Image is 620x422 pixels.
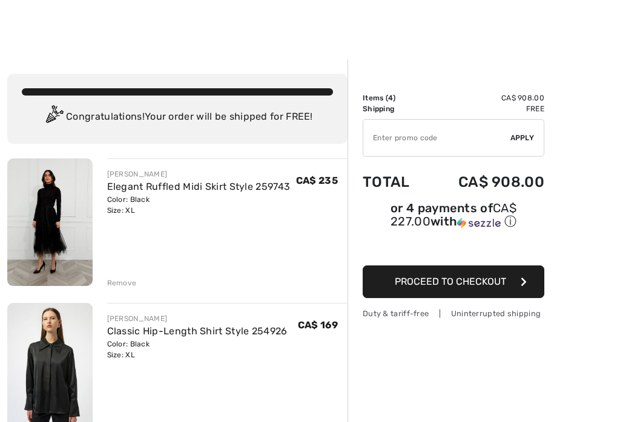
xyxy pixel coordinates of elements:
img: Sezzle [457,218,501,229]
td: Total [363,161,427,203]
img: Congratulation2.svg [42,105,66,129]
span: Proceed to Checkout [395,276,506,287]
span: 4 [388,94,393,102]
div: or 4 payments ofCA$ 227.00withSezzle Click to learn more about Sezzle [363,203,544,234]
img: Elegant Ruffled Midi Skirt Style 259743 [7,158,93,286]
span: Apply [510,132,535,143]
td: CA$ 908.00 [427,93,544,103]
iframe: PayPal-paypal [363,234,544,261]
input: Promo code [363,120,510,156]
div: Color: Black Size: XL [107,194,291,216]
div: Color: Black Size: XL [107,339,288,360]
span: CA$ 227.00 [391,201,516,229]
td: Shipping [363,103,427,114]
div: [PERSON_NAME] [107,169,291,180]
div: or 4 payments of with [363,203,544,230]
div: [PERSON_NAME] [107,313,288,324]
div: Congratulations! Your order will be shipped for FREE! [22,105,333,129]
div: Remove [107,278,137,288]
a: Elegant Ruffled Midi Skirt Style 259743 [107,181,291,192]
td: Free [427,103,544,114]
a: Classic Hip-Length Shirt Style 254926 [107,325,288,337]
div: Duty & tariff-free | Uninterrupted shipping [363,308,544,319]
td: Items ( ) [363,93,427,103]
span: CA$ 169 [298,319,338,331]
span: CA$ 235 [296,175,338,186]
td: CA$ 908.00 [427,161,544,203]
button: Proceed to Checkout [363,265,544,298]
